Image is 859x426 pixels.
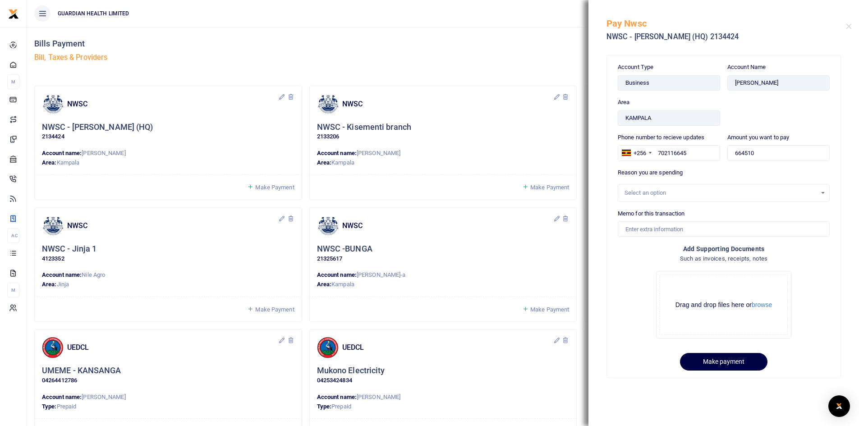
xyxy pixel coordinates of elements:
[255,306,294,313] span: Make Payment
[82,394,125,400] span: [PERSON_NAME]
[357,150,400,156] span: [PERSON_NAME]
[618,221,830,237] input: Enter extra information
[522,182,569,192] a: Make Payment
[7,74,19,89] li: M
[82,271,105,278] span: Nile Agro
[618,244,830,254] h4: Add supporting Documents
[618,168,683,177] label: Reason you are spending
[42,281,57,288] strong: Area:
[57,159,80,166] span: Kampala
[618,63,653,72] label: Account Type
[317,244,570,263] div: Click to update
[606,32,846,41] h5: NWSC - [PERSON_NAME] (HQ) 2134424
[828,395,850,417] div: Open Intercom Messenger
[752,302,772,308] button: browse
[54,9,133,18] span: GUARDIAN HEALTH LIMITED
[42,150,82,156] strong: Account name:
[57,281,69,288] span: Jinja
[846,23,852,29] button: Close
[7,228,19,243] li: Ac
[34,53,440,62] h5: Bill, Taxes & Providers
[727,145,830,160] input: Enter a amount
[42,254,294,264] p: 4123352
[42,403,57,410] strong: Type:
[317,376,570,385] p: 04253424834
[357,271,406,278] span: [PERSON_NAME]-a
[317,403,332,410] strong: Type:
[42,376,294,385] p: 04264412786
[618,98,629,107] label: Area
[42,132,294,142] p: 2134424
[634,149,646,158] div: +256
[42,271,82,278] strong: Account name:
[42,366,294,385] div: Click to update
[42,122,153,133] h5: NWSC - [PERSON_NAME] (HQ)
[342,343,553,353] h4: UEDCL
[331,403,351,410] span: Prepaid
[357,394,400,400] span: [PERSON_NAME]
[82,150,125,156] span: [PERSON_NAME]
[42,244,96,254] h5: NWSC - Jinja 1
[8,10,19,17] a: logo-small logo-large logo-large
[317,394,357,400] strong: Account name:
[42,244,294,263] div: Click to update
[331,281,354,288] span: Kampala
[67,221,278,231] h4: NWSC
[317,132,570,142] p: 2133206
[530,184,569,191] span: Make Payment
[618,209,685,218] label: Memo for this transaction
[618,146,654,160] div: Uganda: +256
[727,63,766,72] label: Account Name
[247,182,294,192] a: Make Payment
[317,366,385,376] h5: Mukono Electricity
[42,366,121,376] h5: UMEME - KANSANGA
[317,150,357,156] strong: Account name:
[42,122,294,142] div: Click to update
[331,159,354,166] span: Kampala
[42,159,57,166] strong: Area:
[317,159,332,166] strong: Area:
[522,304,569,315] a: Make Payment
[656,271,791,339] div: File Uploader
[618,133,704,142] label: Phone number to recieve updates
[727,133,789,142] label: Amount you want to pay
[8,9,19,19] img: logo-small
[67,343,278,353] h4: UEDCL
[317,281,332,288] strong: Area:
[247,304,294,315] a: Make Payment
[530,306,569,313] span: Make Payment
[680,353,767,371] button: Make payment
[606,18,846,29] h5: Pay Nwsc
[67,99,278,109] h4: NWSC
[42,394,82,400] strong: Account name:
[255,184,294,191] span: Make Payment
[317,366,570,385] div: Click to update
[317,122,411,133] h5: NWSC - Kisementi branch
[317,271,357,278] strong: Account name:
[342,221,553,231] h4: NWSC
[7,283,19,298] li: M
[342,99,553,109] h4: NWSC
[57,403,77,410] span: Prepaid
[618,254,830,264] h4: Such as invoices, receipts, notes
[317,244,372,254] h5: NWSC -BUNGA
[34,39,440,49] h4: Bills Payment
[317,254,570,264] p: 21325617
[660,301,787,309] div: Drag and drop files here or
[625,188,817,197] div: Select an option
[317,122,570,142] div: Click to update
